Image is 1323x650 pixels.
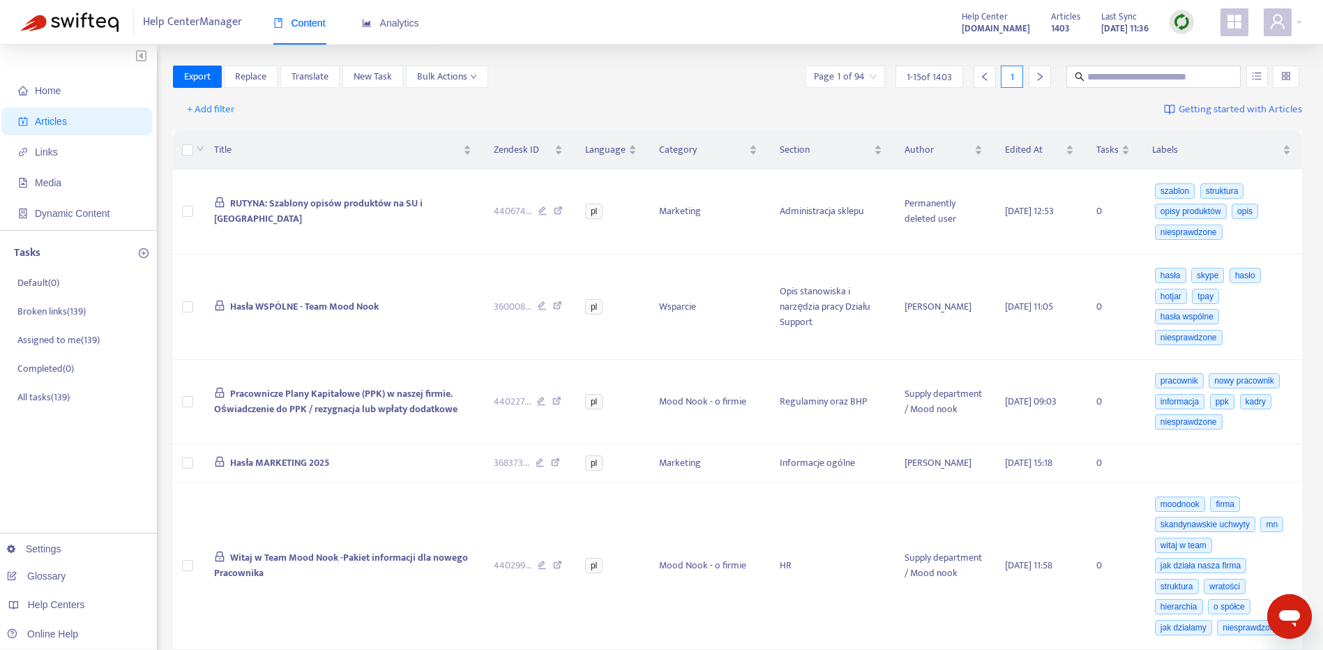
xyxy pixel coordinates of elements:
[1035,72,1045,82] span: right
[18,116,28,126] span: account-book
[1155,204,1227,219] span: opisy produktów
[1155,497,1205,512] span: moodnook
[1075,72,1084,82] span: search
[648,444,769,483] td: Marketing
[483,131,574,169] th: Zendesk ID
[1164,98,1302,121] a: Getting started with Articles
[1269,13,1286,30] span: user
[235,69,266,84] span: Replace
[1096,142,1119,158] span: Tasks
[139,248,149,258] span: plus-circle
[962,21,1030,36] strong: [DOMAIN_NAME]
[1085,444,1141,483] td: 0
[1085,169,1141,255] td: 0
[1191,268,1224,283] span: skype
[962,9,1008,24] span: Help Center
[893,483,994,650] td: Supply department / Mood nook
[1155,309,1219,324] span: hasła wspólne
[214,300,225,311] span: lock
[1152,142,1280,158] span: Labels
[17,361,74,376] p: Completed ( 0 )
[648,483,769,650] td: Mood Nook - o firmie
[17,333,100,347] p: Assigned to me ( 139 )
[769,360,893,445] td: Regulaminy oraz BHP
[35,85,61,96] span: Home
[1155,558,1246,573] span: jak działa nasza firma
[214,550,469,581] span: Witaj w Team Mood Nook -Pakiet informacji dla nowego Pracownika
[21,13,119,32] img: Swifteq
[769,483,893,650] td: HR
[780,142,870,158] span: Section
[17,390,70,405] p: All tasks ( 139 )
[1155,599,1203,614] span: hierarchia
[585,142,626,158] span: Language
[893,131,994,169] th: Author
[907,70,952,84] span: 1 - 15 of 1403
[1005,455,1052,471] span: [DATE] 15:18
[494,394,531,409] span: 440227 ...
[893,360,994,445] td: Supply department / Mood nook
[1005,393,1057,409] span: [DATE] 09:03
[224,66,278,88] button: Replace
[17,275,59,290] p: Default ( 0 )
[280,66,340,88] button: Translate
[214,551,225,562] span: lock
[187,101,235,118] span: + Add filter
[1085,483,1141,650] td: 0
[214,456,225,467] span: lock
[362,18,372,28] span: area-chart
[1155,579,1199,594] span: struktura
[1226,13,1243,30] span: appstore
[980,72,990,82] span: left
[196,144,204,153] span: down
[35,177,61,188] span: Media
[1267,594,1312,639] iframe: Przycisk uruchamiania okna komunikatora, konwersacja w toku
[1051,21,1070,36] strong: 1403
[1155,414,1223,430] span: niesprawdzone
[230,298,379,315] span: Hasła WSPÓLNE - Team Mood Nook
[35,116,67,127] span: Articles
[292,69,328,84] span: Translate
[1155,620,1212,635] span: jak działamy
[648,131,769,169] th: Category
[354,69,392,84] span: New Task
[1230,268,1261,283] span: hasło
[214,197,225,208] span: lock
[1232,204,1258,219] span: opis
[769,444,893,483] td: Informacje ogólne
[1173,13,1190,31] img: sync.dc5367851b00ba804db3.png
[585,299,603,315] span: pl
[962,20,1030,36] a: [DOMAIN_NAME]
[494,455,529,471] span: 368373 ...
[1085,131,1141,169] th: Tasks
[1164,104,1175,115] img: image-link
[1155,538,1212,553] span: witaj w team
[7,543,61,554] a: Settings
[35,146,58,158] span: Links
[1001,66,1023,88] div: 1
[176,98,245,121] button: + Add filter
[1141,131,1302,169] th: Labels
[1085,360,1141,445] td: 0
[406,66,488,88] button: Bulk Actionsdown
[1155,394,1204,409] span: informacja
[769,131,893,169] th: Section
[585,204,603,219] span: pl
[585,394,603,409] span: pl
[1155,330,1223,345] span: niesprawdzone
[17,304,86,319] p: Broken links ( 139 )
[184,69,211,84] span: Export
[893,444,994,483] td: [PERSON_NAME]
[1085,255,1141,360] td: 0
[648,255,769,360] td: Wsparcie
[1101,21,1149,36] strong: [DATE] 11:36
[1155,373,1204,388] span: pracownik
[1155,517,1255,532] span: skandynawskie uchwyty
[173,66,222,88] button: Export
[893,169,994,255] td: Permanently deleted user
[214,386,458,417] span: Pracownicze Plany Kapitałowe (PPK) w naszej firmie. Oświadczenie do PPK / rezygnacja lub wpłaty d...
[14,245,40,262] p: Tasks
[1155,268,1186,283] span: hasła
[35,208,109,219] span: Dynamic Content
[1240,394,1271,409] span: kadry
